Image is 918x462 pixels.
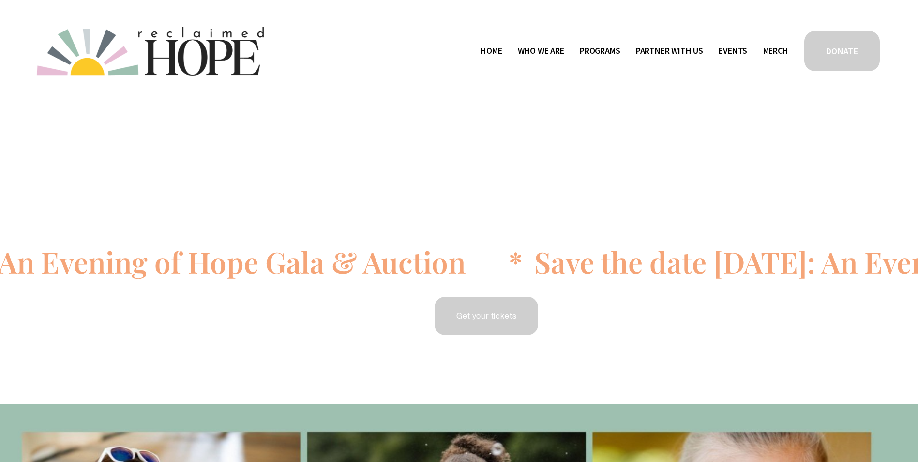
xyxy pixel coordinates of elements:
[580,44,620,58] span: Programs
[636,44,703,58] span: Partner With Us
[37,27,264,76] img: Reclaimed Hope Initiative
[636,43,703,59] a: folder dropdown
[518,44,564,58] span: Who We Are
[719,43,747,59] a: Events
[433,295,540,337] a: Get your tickets
[481,43,502,59] a: Home
[763,43,788,59] a: Merch
[518,43,564,59] a: folder dropdown
[580,43,620,59] a: folder dropdown
[803,30,881,73] a: DONATE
